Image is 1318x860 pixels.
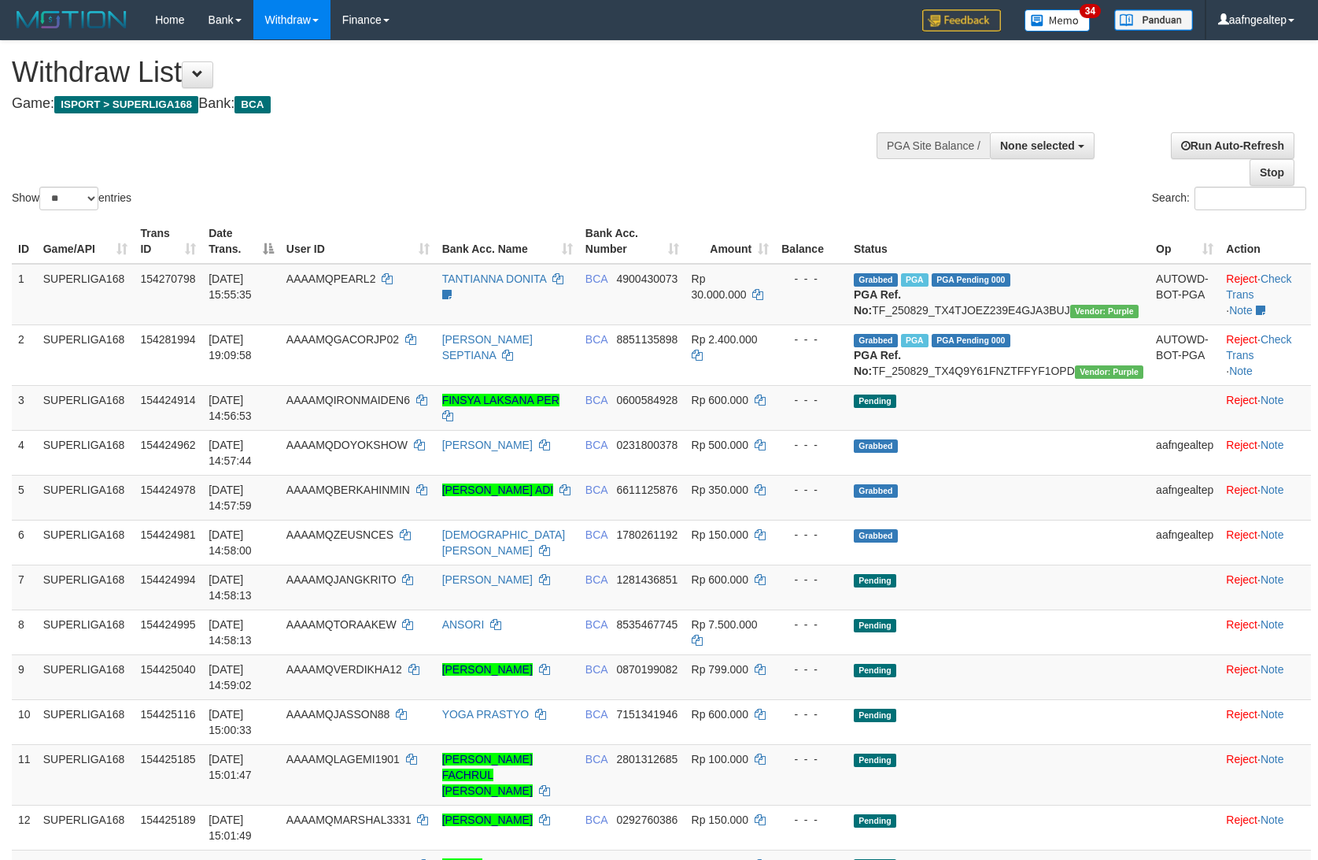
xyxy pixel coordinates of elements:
[209,753,252,781] span: [DATE] 15:01:47
[877,132,990,159] div: PGA Site Balance /
[1261,573,1284,586] a: Note
[1220,699,1311,744] td: ·
[1220,610,1311,654] td: ·
[1150,219,1220,264] th: Op: activate to sort column ascending
[442,528,566,557] a: [DEMOGRAPHIC_DATA][PERSON_NAME]
[1229,365,1253,377] a: Note
[1226,394,1257,406] a: Reject
[1226,573,1257,586] a: Reject
[585,394,607,406] span: BCA
[286,394,410,406] span: AAAAMQIRONMAIDEN6
[1226,618,1257,631] a: Reject
[781,751,841,767] div: - - -
[1261,814,1284,826] a: Note
[1220,805,1311,850] td: ·
[692,333,758,346] span: Rp 2.400.000
[617,814,678,826] span: Copy 0292760386 to clipboard
[12,565,37,610] td: 7
[37,219,135,264] th: Game/API: activate to sort column ascending
[12,520,37,565] td: 6
[12,264,37,325] td: 1
[617,439,678,451] span: Copy 0231800378 to clipboard
[442,573,533,586] a: [PERSON_NAME]
[781,662,841,677] div: - - -
[12,57,863,88] h1: Withdraw List
[781,332,841,347] div: - - -
[286,272,376,285] span: AAAAMQPEARL2
[1261,708,1284,721] a: Note
[922,9,1001,32] img: Feedback.jpg
[692,753,748,765] span: Rp 100.000
[1152,187,1306,210] label: Search:
[1261,439,1284,451] a: Note
[286,439,408,451] span: AAAAMQDOYOKSHOW
[1226,272,1291,301] a: Check Trans
[781,437,841,453] div: - - -
[1114,9,1193,31] img: panduan.png
[854,709,896,722] span: Pending
[442,439,533,451] a: [PERSON_NAME]
[286,753,400,765] span: AAAAMQLAGEMI1901
[209,439,252,467] span: [DATE] 14:57:44
[617,272,678,285] span: Copy 4900430073 to clipboard
[1150,264,1220,325] td: AUTOWD-BOT-PGA
[1171,132,1294,159] a: Run Auto-Refresh
[617,663,678,676] span: Copy 0870199082 to clipboard
[1261,528,1284,541] a: Note
[1226,663,1257,676] a: Reject
[1220,520,1311,565] td: ·
[286,333,399,346] span: AAAAMQGACORJP02
[617,618,678,631] span: Copy 8535467745 to clipboard
[12,654,37,699] td: 9
[12,385,37,430] td: 3
[12,699,37,744] td: 10
[585,708,607,721] span: BCA
[579,219,685,264] th: Bank Acc. Number: activate to sort column ascending
[781,527,841,543] div: - - -
[442,618,485,631] a: ANSORI
[1261,618,1284,631] a: Note
[442,394,559,406] a: FINSYA LAKSANA PER
[1220,475,1311,520] td: ·
[781,617,841,632] div: - - -
[37,385,135,430] td: SUPERLIGA168
[854,395,896,408] span: Pending
[617,528,678,541] span: Copy 1780261192 to clipboard
[442,814,533,826] a: [PERSON_NAME]
[436,219,579,264] th: Bank Acc. Name: activate to sort column ascending
[901,334,929,347] span: Marked by aafnonsreyleab
[1250,159,1294,186] a: Stop
[12,8,131,32] img: MOTION_logo.png
[775,219,847,264] th: Balance
[209,708,252,736] span: [DATE] 15:00:33
[1070,305,1139,318] span: Vendor URL: https://trx4.1velocity.biz
[209,573,252,602] span: [DATE] 14:58:13
[847,324,1150,385] td: TF_250829_TX4Q9Y61FNZTFFYF1OPD
[209,618,252,647] span: [DATE] 14:58:13
[901,273,929,287] span: Marked by aafmaleo
[12,219,37,264] th: ID
[140,439,195,451] span: 154424962
[847,264,1150,325] td: TF_250829_TX4TJOEZ239E4GJA3BUJ
[585,618,607,631] span: BCA
[37,475,135,520] td: SUPERLIGA168
[1226,708,1257,721] a: Reject
[617,753,678,765] span: Copy 2801312685 to clipboard
[1150,520,1220,565] td: aafngealtep
[990,132,1095,159] button: None selected
[442,272,547,285] a: TANTIANNA DONITA
[37,324,135,385] td: SUPERLIGA168
[286,618,397,631] span: AAAAMQTORAAKEW
[286,814,412,826] span: AAAAMQMARSHAL3331
[854,484,898,498] span: Grabbed
[781,812,841,828] div: - - -
[37,805,135,850] td: SUPERLIGA168
[12,430,37,475] td: 4
[209,528,252,557] span: [DATE] 14:58:00
[1226,814,1257,826] a: Reject
[54,96,198,113] span: ISPORT > SUPERLIGA168
[209,394,252,422] span: [DATE] 14:56:53
[37,565,135,610] td: SUPERLIGA168
[1220,430,1311,475] td: ·
[12,187,131,210] label: Show entries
